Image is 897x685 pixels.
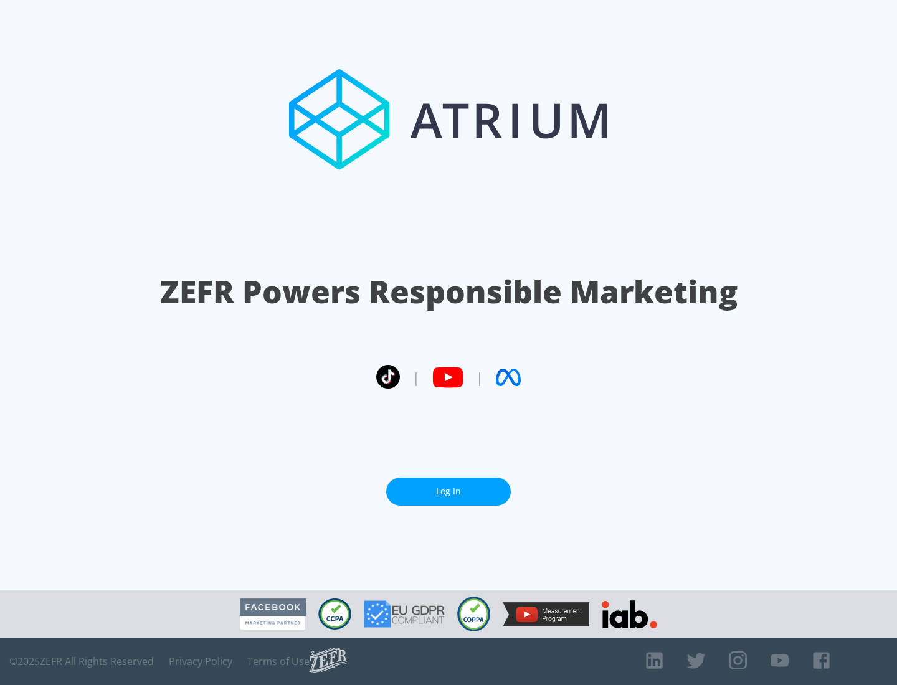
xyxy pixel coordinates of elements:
span: | [476,368,483,387]
img: CCPA Compliant [318,598,351,630]
a: Log In [386,478,511,506]
h1: ZEFR Powers Responsible Marketing [160,270,738,313]
a: Privacy Policy [169,655,232,668]
img: YouTube Measurement Program [503,602,589,626]
span: © 2025 ZEFR All Rights Reserved [9,655,154,668]
img: GDPR Compliant [364,600,445,628]
img: COPPA Compliant [457,597,490,631]
a: Terms of Use [247,655,310,668]
img: Facebook Marketing Partner [240,598,306,630]
span: | [412,368,420,387]
img: IAB [602,600,657,628]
